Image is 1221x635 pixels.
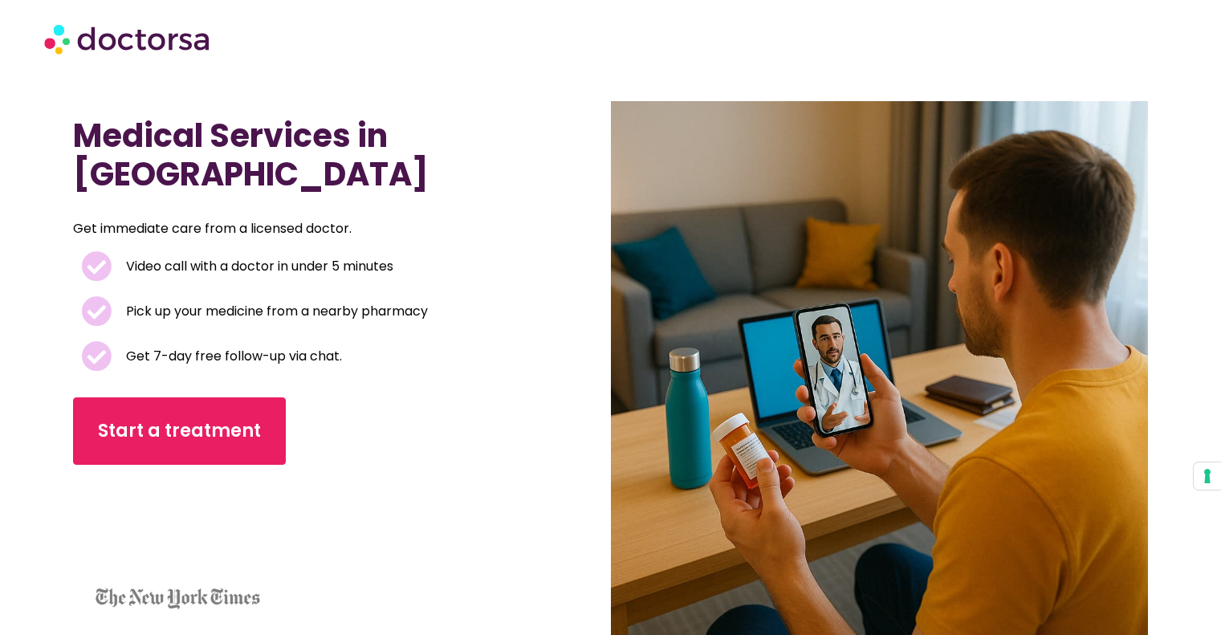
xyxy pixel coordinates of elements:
iframe: Customer reviews powered by Trustpilot [81,489,226,609]
span: Pick up your medicine from a nearby pharmacy [122,300,428,323]
h1: Medical Services in [GEOGRAPHIC_DATA] [73,116,530,193]
span: Get 7-day free follow-up via chat. [122,345,342,368]
a: Start a treatment [73,397,286,465]
p: Get immediate care from a licensed doctor. [73,218,491,240]
span: Start a treatment [98,418,261,444]
span: Video call with a doctor in under 5 minutes [122,255,393,278]
button: Your consent preferences for tracking technologies [1194,462,1221,490]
